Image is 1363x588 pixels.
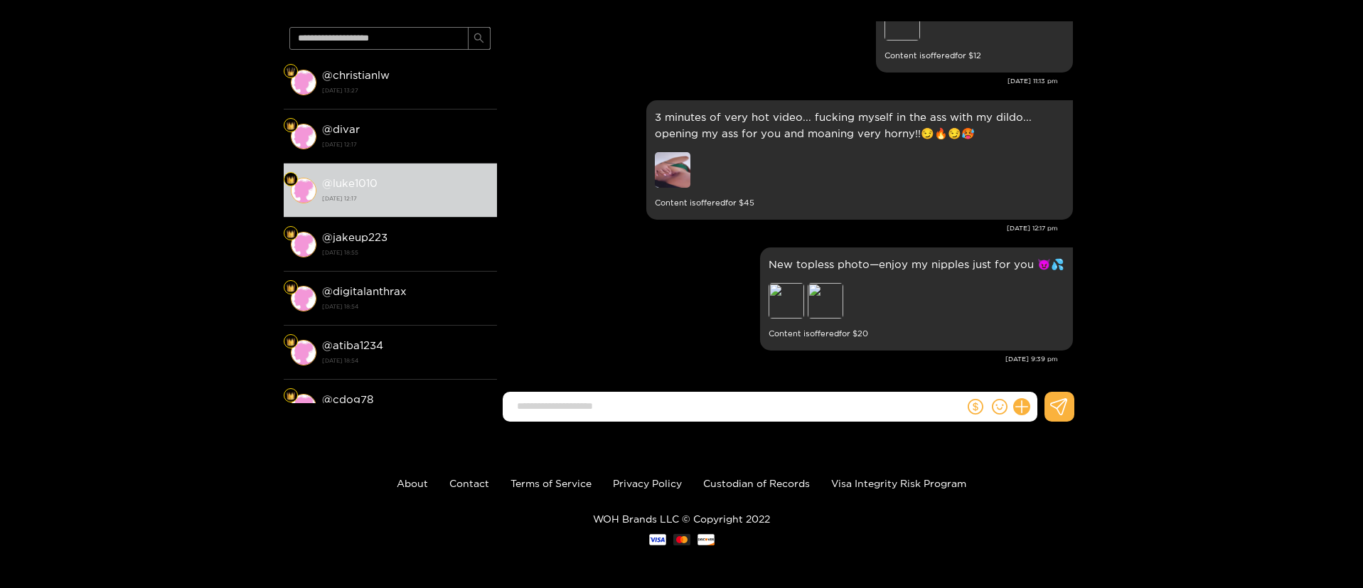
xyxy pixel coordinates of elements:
strong: [DATE] 13:27 [322,84,490,97]
img: conversation [291,124,316,149]
p: 3 minutes of very hot video... fucking myself in the ass with my dildo... opening my ass for you ... [655,109,1064,141]
a: Visa Integrity Risk Program [831,478,966,488]
strong: [DATE] 18:55 [322,246,490,259]
strong: @ atiba1234 [322,339,383,351]
img: conversation [291,70,316,95]
img: conversation [291,340,316,365]
small: Content is offered for $ 45 [655,195,1064,211]
div: Aug. 21, 9:39 pm [760,247,1073,351]
div: [DATE] 9:39 pm [504,354,1058,364]
strong: @ divar [322,123,360,135]
img: Fan Level [287,338,295,346]
img: Fan Level [287,392,295,400]
span: search [474,33,484,45]
strong: [DATE] 12:17 [322,192,490,205]
strong: [DATE] 18:54 [322,300,490,313]
button: search [468,27,491,50]
img: Fan Level [287,230,295,238]
small: Content is offered for $ 12 [884,48,1064,64]
strong: [DATE] 12:17 [322,138,490,151]
img: conversation [291,178,316,203]
small: Content is offered for $ 20 [769,326,1064,342]
img: Fan Level [287,176,295,184]
a: Privacy Policy [613,478,682,488]
strong: @ cdog78 [322,393,373,405]
img: conversation [291,232,316,257]
a: Terms of Service [511,478,592,488]
div: Aug. 21, 12:17 pm [646,100,1073,220]
img: Fan Level [287,122,295,130]
strong: @ luke1010 [322,177,378,189]
img: conversation [291,394,316,419]
p: New topless photo—enjoy my nipples just for you 😈💦 [769,256,1064,272]
a: Custodian of Records [703,478,810,488]
button: dollar [965,396,986,417]
strong: [DATE] 18:54 [322,354,490,367]
img: Fan Level [287,284,295,292]
span: smile [992,399,1007,415]
img: conversation [291,286,316,311]
div: [DATE] 12:17 pm [504,223,1058,233]
a: Contact [449,478,489,488]
strong: @ christianlw [322,69,390,81]
a: About [397,478,428,488]
strong: @ jakeup223 [322,231,387,243]
strong: @ digitalanthrax [322,285,407,297]
img: Fan Level [287,68,295,76]
img: preview [655,152,690,188]
span: dollar [968,399,983,415]
div: [DATE] 11:13 pm [504,76,1058,86]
